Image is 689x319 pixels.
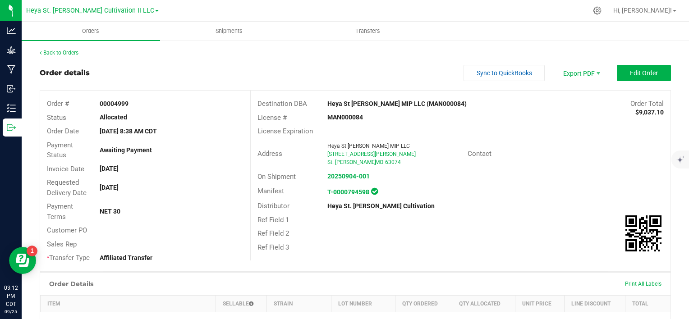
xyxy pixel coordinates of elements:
strong: Affiliated Transfer [100,254,152,261]
a: 20250904-001 [327,173,370,180]
p: 03:12 PM CDT [4,284,18,308]
span: Distributor [257,202,289,210]
span: Ref Field 1 [257,216,289,224]
span: Contact [468,150,491,158]
th: Qty Ordered [395,295,452,312]
button: Sync to QuickBooks [464,65,545,81]
div: Manage settings [592,6,603,15]
span: Payment Status [47,141,73,159]
span: Hi, [PERSON_NAME]! [613,7,672,14]
span: Transfers [343,27,392,35]
iframe: Resource center [9,247,36,274]
a: Orders [22,22,160,41]
iframe: Resource center unread badge [27,246,37,256]
inline-svg: Analytics [7,26,16,35]
th: Lot Number [331,295,395,312]
span: Print All Labels [625,281,661,287]
span: Destination DBA [257,100,307,108]
span: Requested Delivery Date [47,178,87,197]
span: License # [257,114,287,122]
span: Invoice Date [47,165,84,173]
div: Order details [40,68,90,78]
img: Scan me! [625,215,661,251]
th: Item [41,295,216,312]
strong: Heya St. [PERSON_NAME] Cultivation [327,202,435,210]
inline-svg: Manufacturing [7,65,16,74]
inline-svg: Inventory [7,104,16,113]
span: [STREET_ADDRESS][PERSON_NAME] [327,151,416,157]
span: Address [257,150,282,158]
strong: [DATE] [100,165,119,172]
qrcode: 00004999 [625,215,661,251]
strong: MAN000084 [327,114,363,121]
li: Export PDF [554,65,608,81]
strong: Heya St [PERSON_NAME] MIP LLC (MAN000084) [327,100,467,107]
span: Heya St [PERSON_NAME] MIP LLC [327,143,410,149]
span: Customer PO [47,226,87,234]
span: Transfer Type [47,254,90,262]
span: MO [375,159,383,165]
th: Unit Price [515,295,565,312]
strong: Awaiting Payment [100,146,152,154]
span: St. [PERSON_NAME] [327,159,376,165]
span: 63074 [385,159,401,165]
span: Orders [70,27,111,35]
span: Edit Order [630,69,658,77]
th: Sellable [216,295,267,312]
span: Heya St. [PERSON_NAME] Cultivation II LLC [26,7,154,14]
th: Strain [266,295,331,312]
span: On Shipment [257,173,296,181]
th: Total [625,295,671,312]
span: Shipments [203,27,255,35]
h1: Order Details [49,280,93,287]
span: Ref Field 2 [257,229,289,237]
span: , [374,159,375,165]
a: T-0000794598 [327,188,369,196]
span: Ref Field 3 [257,243,289,251]
th: Qty Allocated [452,295,515,312]
span: Status [47,114,66,122]
th: Line Discount [565,295,625,312]
strong: Allocated [100,114,127,121]
span: Manifest [257,187,284,195]
strong: NET 30 [100,208,120,215]
inline-svg: Outbound [7,123,16,132]
strong: [DATE] 8:38 AM CDT [100,128,157,135]
strong: $9,037.10 [635,109,664,116]
a: Back to Orders [40,50,78,56]
a: Transfers [299,22,437,41]
button: Edit Order [617,65,671,81]
strong: 00004999 [100,100,129,107]
strong: [DATE] [100,184,119,191]
inline-svg: Inbound [7,84,16,93]
span: Sales Rep [47,240,77,248]
span: Order # [47,100,69,108]
span: Payment Terms [47,202,73,221]
a: Shipments [160,22,299,41]
span: Sync to QuickBooks [477,69,532,77]
span: License Expiration [257,127,313,135]
span: Order Date [47,127,79,135]
span: Order Total [630,100,664,108]
inline-svg: Grow [7,46,16,55]
span: In Sync [371,187,378,196]
p: 09/25 [4,308,18,315]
